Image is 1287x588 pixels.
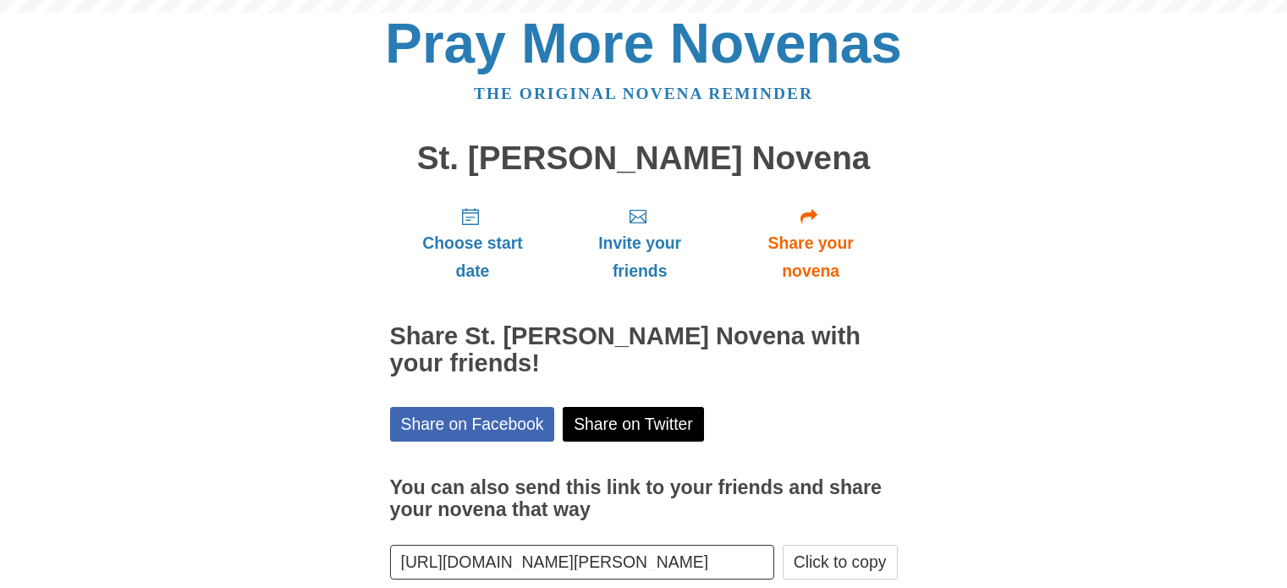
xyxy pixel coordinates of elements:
[390,407,555,442] a: Share on Facebook
[572,229,707,285] span: Invite your friends
[474,85,813,102] a: The original novena reminder
[563,407,704,442] a: Share on Twitter
[407,229,539,285] span: Choose start date
[741,229,881,285] span: Share your novena
[390,193,556,294] a: Choose start date
[390,140,898,177] h1: St. [PERSON_NAME] Novena
[390,477,898,520] h3: You can also send this link to your friends and share your novena that way
[555,193,723,294] a: Invite your friends
[783,545,898,580] button: Click to copy
[724,193,898,294] a: Share your novena
[385,12,902,74] a: Pray More Novenas
[390,323,898,377] h2: Share St. [PERSON_NAME] Novena with your friends!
